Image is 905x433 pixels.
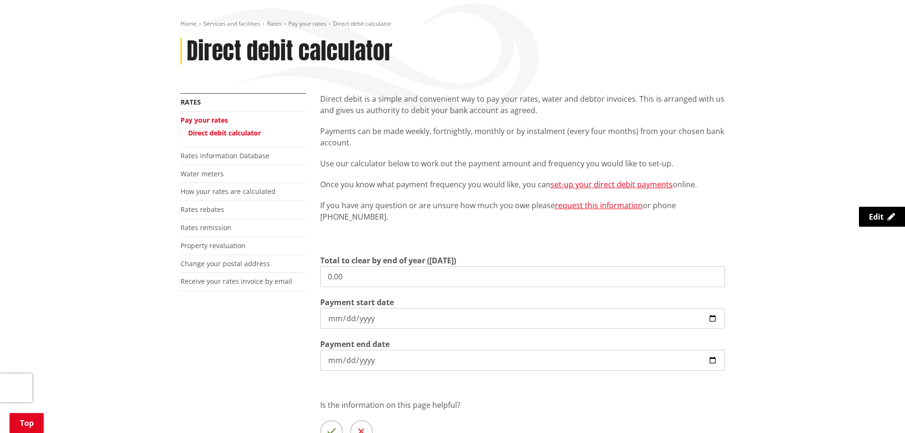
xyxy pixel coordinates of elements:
[181,241,246,250] a: Property revaluation
[181,97,201,106] a: Rates
[859,207,905,227] a: Edit
[181,205,224,214] a: Rates rebates
[203,19,260,28] a: Services and facilities
[10,413,44,433] a: Top
[181,187,276,196] a: How your rates are calculated
[320,93,725,116] p: Direct debit is a simple and convenient way to pay your rates, water and debtor invoices. This is...
[320,125,725,148] p: Payments can be made weekly, fortnightly, monthly or by instalment (every four months) from your ...
[861,393,895,427] iframe: Messenger Launcher
[181,115,228,125] a: Pay your rates
[320,338,390,350] label: Payment end date
[320,179,725,190] p: Once you know what payment frequency you would like, you can online.
[333,19,391,28] span: Direct debit calculator
[181,259,270,268] a: Change your postal address
[181,169,224,178] a: Water meters
[555,200,643,211] a: request this information
[320,255,456,266] label: Total to clear by end of year ([DATE])
[181,223,231,232] a: Rates remission
[181,151,269,160] a: Rates Information Database
[181,277,292,286] a: Receive your rates invoice by email
[551,179,673,190] a: set-up your direct debit payments
[320,158,725,169] p: Use our calculator below to work out the payment amount and frequency you would like to set-up.
[181,19,197,28] a: Home
[320,399,725,411] p: Is the information on this page helpful?
[869,212,884,222] span: Edit
[187,38,392,65] h1: Direct debit calculator
[320,200,725,222] p: If you have any question or are unsure how much you owe please or phone [PHONE_NUMBER].
[188,128,261,137] a: Direct debit calculator
[181,20,725,28] nav: breadcrumb
[320,297,394,308] label: Payment start date
[267,19,282,28] a: Rates
[288,19,326,28] a: Pay your rates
